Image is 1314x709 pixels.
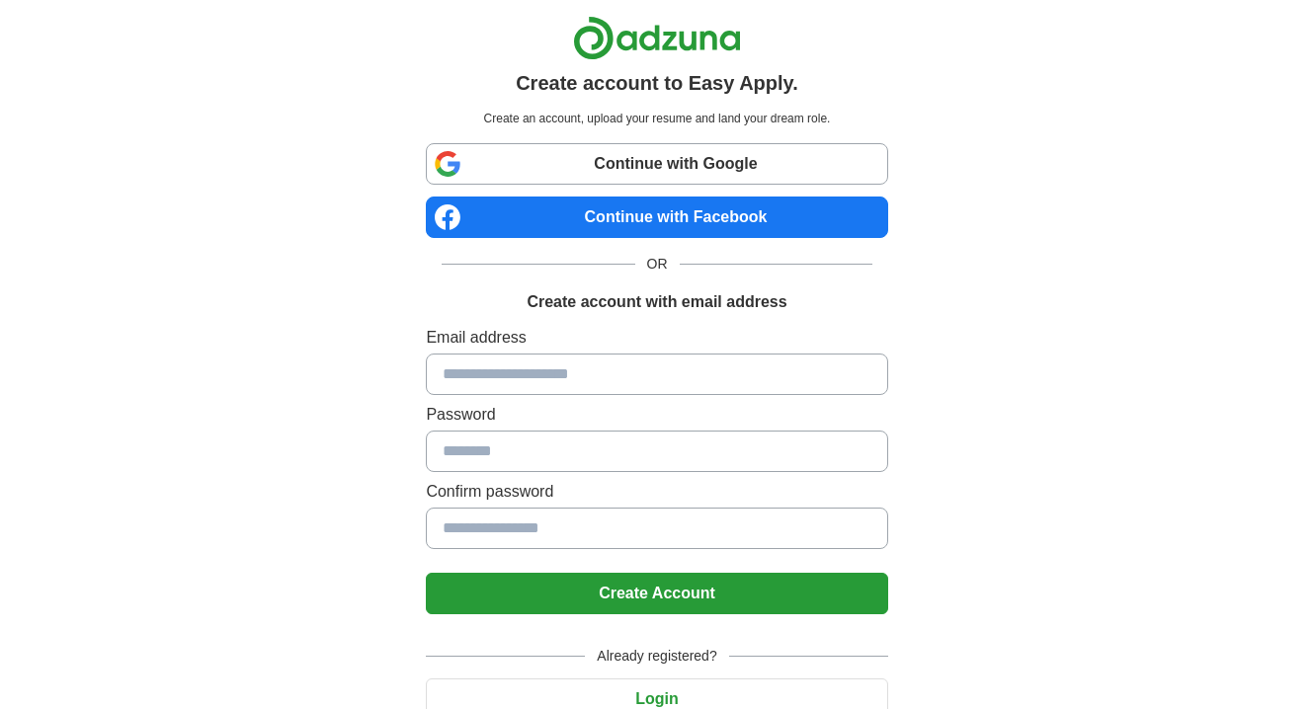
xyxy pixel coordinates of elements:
[426,143,887,185] a: Continue with Google
[426,573,887,614] button: Create Account
[426,403,887,427] label: Password
[430,110,883,127] p: Create an account, upload your resume and land your dream role.
[426,326,887,350] label: Email address
[635,254,680,275] span: OR
[527,290,786,314] h1: Create account with email address
[585,646,728,667] span: Already registered?
[573,16,741,60] img: Adzuna logo
[426,480,887,504] label: Confirm password
[516,68,798,98] h1: Create account to Easy Apply.
[426,197,887,238] a: Continue with Facebook
[426,690,887,707] a: Login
